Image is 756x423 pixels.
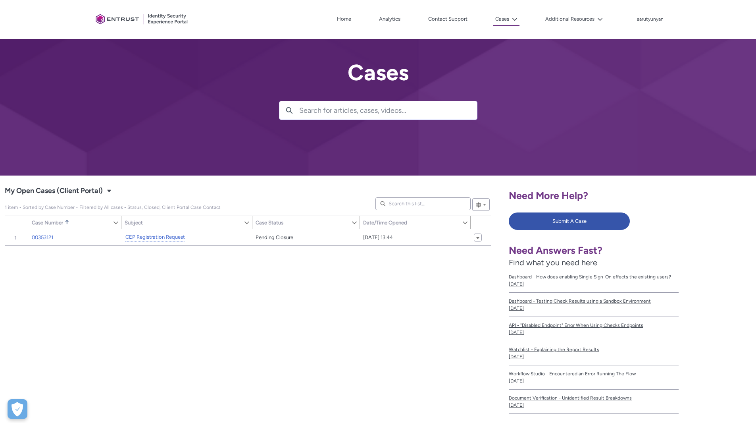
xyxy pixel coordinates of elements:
[426,13,469,25] a: Contact Support
[509,330,524,335] lightning-formatted-date-time: [DATE]
[8,399,27,419] div: Cookie Preferences
[509,297,679,305] span: Dashboard - Testing Check Results using a Sandbox Environment
[509,365,679,390] a: Workflow Studio - Encountered an Error Running The Flow[DATE]
[125,233,185,241] a: CEP Registration Request
[32,220,63,226] span: Case Number
[363,234,393,241] span: [DATE] 13:44
[8,399,27,419] button: Open Preferences
[29,216,113,229] a: Case Number
[509,212,630,230] button: Submit A Case
[509,322,679,329] span: API - "Disabled Endpoint" Error When Using Checks Endpoints
[493,13,519,26] button: Cases
[377,13,402,25] a: Analytics, opens in new tab
[637,17,664,22] p: aarutyunyan
[509,354,524,359] lightning-formatted-date-time: [DATE]
[509,281,524,287] lightning-formatted-date-time: [DATE]
[32,234,53,241] a: 00353121
[509,341,679,365] a: Watchlist - Explaining the Report Results[DATE]
[104,186,114,195] button: Select a List View: Cases
[509,378,524,384] lightning-formatted-date-time: [DATE]
[5,205,221,210] span: My Open Cases (Client Portal)
[509,346,679,353] span: Watchlist - Explaining the Report Results
[509,317,679,341] a: API - "Disabled Endpoint" Error When Using Checks Endpoints[DATE]
[279,101,299,120] button: Search
[256,234,293,241] span: Pending Closure
[509,305,524,311] lightning-formatted-date-time: [DATE]
[719,386,756,423] iframe: Qualified Messenger
[252,216,351,229] a: Case Status
[509,273,679,280] span: Dashboard - How does enabling Single Sign-On effects the existing users?
[375,197,471,210] input: Search this list...
[509,258,597,267] span: Find what you need here
[509,244,679,257] h1: Need Answers Fast?
[335,13,353,25] a: Home
[543,13,605,25] button: Additional Resources
[509,268,679,293] a: Dashboard - How does enabling Single Sign-On effects the existing users?[DATE]
[299,101,477,120] input: Search for articles, cases, videos...
[472,198,490,211] button: List View Controls
[279,60,477,85] h2: Cases
[509,293,679,317] a: Dashboard - Testing Check Results using a Sandbox Environment[DATE]
[360,216,462,229] a: Date/Time Opened
[509,189,588,201] span: Need More Help?
[121,216,244,229] a: Subject
[637,15,664,23] button: User Profile aarutyunyan
[5,185,103,197] span: My Open Cases (Client Portal)
[509,370,679,377] span: Workflow Studio - Encountered an Error Running The Flow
